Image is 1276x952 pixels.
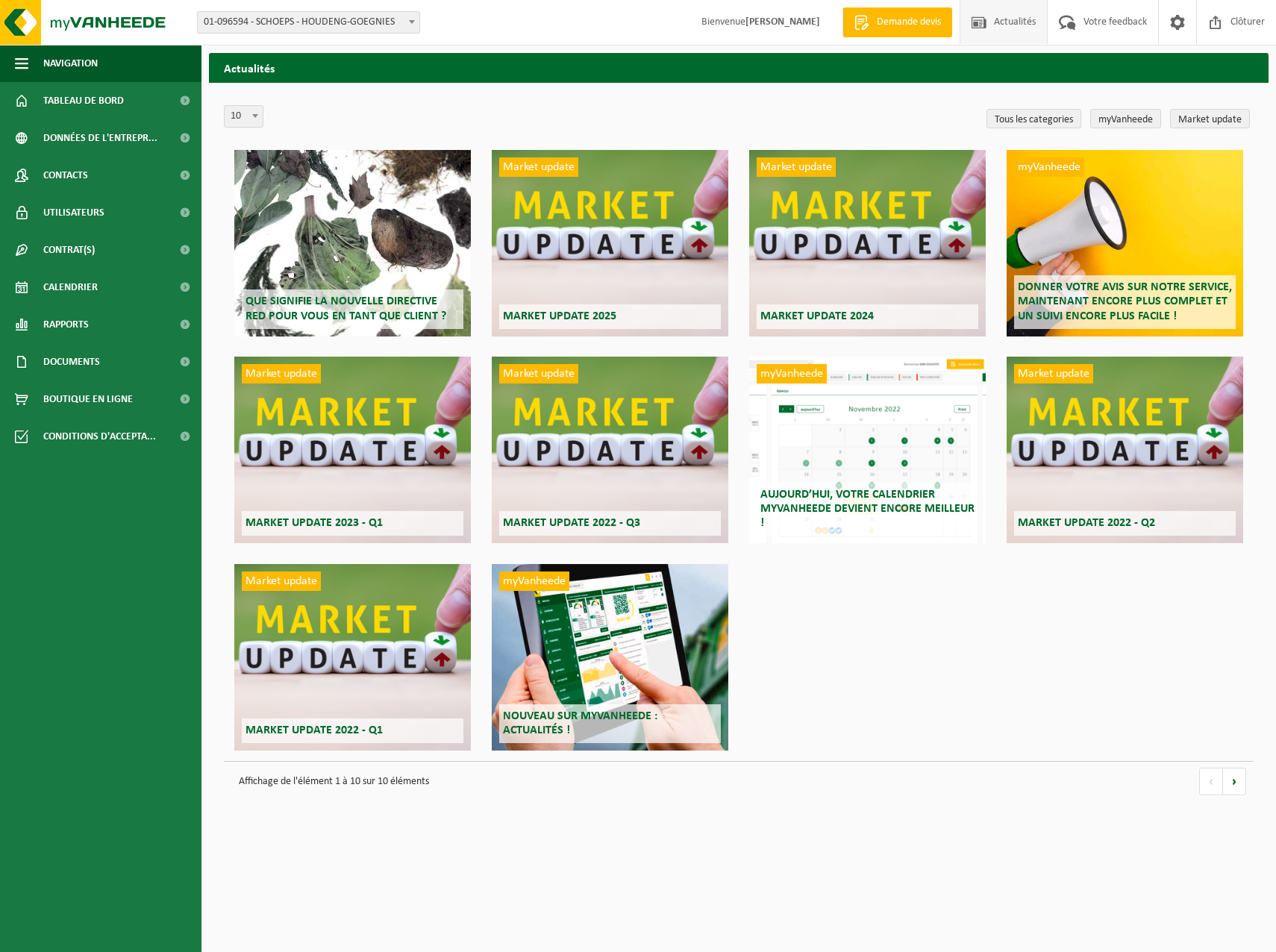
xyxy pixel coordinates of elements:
a: Market update Market update 2024 [749,150,986,336]
span: 10 [224,105,263,128]
a: Market update Market update 2025 [492,150,728,336]
a: volgende [1223,768,1246,795]
a: Market update Market update 2022 - Q1 [234,564,471,751]
a: Market update [1170,109,1250,128]
a: myVanheede [1090,109,1161,128]
span: Documents [43,343,100,381]
span: Tableau de bord [43,82,124,119]
span: Market update [242,571,321,591]
span: Utilisateurs [43,194,104,231]
a: Market update Market update 2023 - Q1 [234,357,471,543]
span: Nouveau sur myVanheede : Actualités ! [503,710,657,736]
span: Market update [1014,364,1093,383]
span: Market update 2025 [503,310,616,322]
a: Tous les categories [986,109,1081,128]
span: Boutique en ligne [43,381,133,418]
h2: Actualités [209,53,1269,82]
span: Contrat(s) [43,231,95,269]
span: Market update 2022 - Q1 [245,724,383,736]
span: Contacts [43,157,88,194]
span: Rapports [43,306,89,343]
a: myVanheede Aujourd’hui, votre calendrier myVanheede devient encore meilleur ! [749,357,986,543]
span: myVanheede [1014,157,1084,177]
p: Affichage de l'élément 1 à 10 sur 10 éléments [231,769,1184,795]
a: myVanheede Donner votre avis sur notre service, maintenant encore plus complet et un suivi encore... [1007,150,1243,336]
span: 01-096594 - SCHOEPS - HOUDENG-GOEGNIES [198,12,419,33]
span: Aujourd’hui, votre calendrier myVanheede devient encore meilleur ! [760,489,975,529]
span: myVanheede [499,571,569,591]
span: Market update [757,157,836,177]
a: Market update Market update 2022 - Q2 [1007,357,1243,543]
span: Conditions d'accepta... [43,418,156,455]
span: Market update [242,364,321,383]
span: 01-096594 - SCHOEPS - HOUDENG-GOEGNIES [197,11,420,34]
a: Demande devis [842,7,952,37]
span: Calendrier [43,269,98,306]
span: Demande devis [873,15,945,30]
span: Market update 2024 [760,310,874,322]
span: Market update [499,157,578,177]
span: Market update 2023 - Q1 [245,517,383,529]
span: Market update [499,364,578,383]
a: vorige [1199,768,1223,795]
span: 10 [225,106,263,127]
span: Market update 2022 - Q3 [503,517,640,529]
span: Donner votre avis sur notre service, maintenant encore plus complet et un suivi encore plus facile ! [1018,281,1232,322]
a: Market update Market update 2022 - Q3 [492,357,728,543]
span: Navigation [43,45,98,82]
span: Que signifie la nouvelle directive RED pour vous en tant que client ? [245,295,446,322]
strong: [PERSON_NAME] [745,16,820,28]
span: Données de l'entrepr... [43,119,157,157]
a: myVanheede Nouveau sur myVanheede : Actualités ! [492,564,728,751]
span: Market update 2022 - Q2 [1018,517,1155,529]
a: Que signifie la nouvelle directive RED pour vous en tant que client ? [234,150,471,336]
span: myVanheede [757,364,827,383]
